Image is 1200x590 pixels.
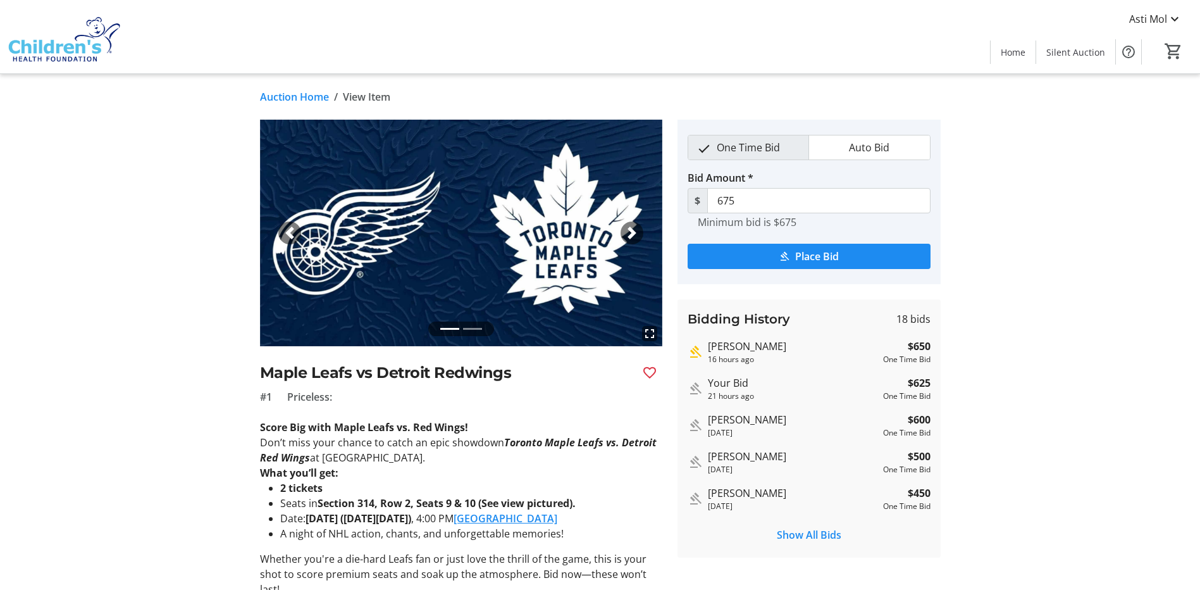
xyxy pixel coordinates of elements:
[1116,39,1141,65] button: Help
[688,418,703,433] mat-icon: Outbid
[260,435,662,465] p: Don’t miss your chance to catch an epic showdown at [GEOGRAPHIC_DATA].
[260,420,468,434] strong: Score Big with Maple Leafs vs. Red Wings!
[334,89,338,104] span: /
[688,170,753,185] label: Bid Amount *
[708,501,878,512] div: [DATE]
[287,389,332,405] span: Priceless:
[841,135,897,160] span: Auto Bid
[637,360,662,386] button: Favourite
[883,464,931,475] div: One Time Bid
[260,120,662,346] img: Image
[709,135,788,160] span: One Time Bid
[708,464,878,475] div: [DATE]
[883,391,931,402] div: One Time Bid
[1119,9,1192,29] button: Asti Mol
[260,89,329,104] a: Auction Home
[883,354,931,365] div: One Time Bid
[908,486,931,501] strong: $450
[8,5,120,68] img: Children's Health Foundation's Logo
[280,496,662,511] li: Seats in
[908,375,931,391] strong: $625
[708,375,878,391] div: Your Bid
[454,512,557,525] a: [GEOGRAPHIC_DATA]
[260,389,272,405] span: #1
[688,455,703,470] mat-icon: Outbid
[642,326,657,341] mat-icon: fullscreen
[698,216,796,229] tr-hint: Minimum bid is $675
[1129,11,1167,27] span: Asti Mol
[908,412,931,427] strong: $600
[1036,41,1115,64] a: Silent Auction
[280,481,323,495] strong: 2 tickets
[260,436,657,465] em: Toronto Maple Leafs vs. Detroit Red Wings
[708,486,878,501] div: [PERSON_NAME]
[688,491,703,506] mat-icon: Outbid
[318,496,576,510] strong: Section 314, Row 2, Seats 9 & 10 (See view pictured).
[908,339,931,354] strong: $650
[688,344,703,360] mat-icon: Highest bid
[688,310,790,329] h3: Bidding History
[708,412,878,427] div: [PERSON_NAME]
[306,512,411,525] strong: [DATE] ([DATE][DATE])
[280,511,662,526] li: Date: , 4:00 PM
[688,244,931,269] button: Place Bid
[708,449,878,464] div: [PERSON_NAME]
[777,527,841,543] span: Show All Bids
[908,449,931,464] strong: $500
[708,339,878,354] div: [PERSON_NAME]
[688,381,703,396] mat-icon: Outbid
[688,188,708,213] span: $
[708,391,878,402] div: 21 hours ago
[883,427,931,439] div: One Time Bid
[260,361,632,384] h2: Maple Leafs vs Detroit Redwings
[708,427,878,439] div: [DATE]
[1001,46,1025,59] span: Home
[1046,46,1105,59] span: Silent Auction
[688,522,931,548] button: Show All Bids
[280,526,662,541] li: A night of NHL action, chants, and unforgettable memories!
[1162,40,1185,63] button: Cart
[343,89,390,104] span: View Item
[883,501,931,512] div: One Time Bid
[896,311,931,327] span: 18 bids
[708,354,878,365] div: 16 hours ago
[795,249,839,264] span: Place Bid
[991,41,1036,64] a: Home
[260,466,338,480] strong: What you’ll get:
